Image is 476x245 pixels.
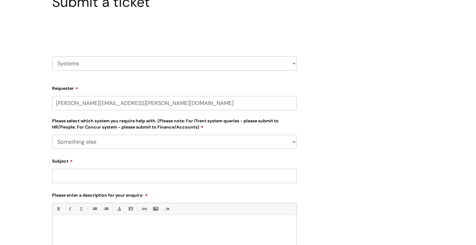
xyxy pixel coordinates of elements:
[90,205,98,213] a: • Unordered List (Ctrl-Shift-7)
[152,205,159,213] a: Insert Image...
[140,205,148,213] a: Link
[52,84,297,91] label: Requester
[52,190,297,198] label: Please enter a description for your enquiry:
[102,205,110,213] a: 1. Ordered List (Ctrl-Shift-8)
[127,205,134,213] a: Back Color
[66,205,73,213] a: Italic (Ctrl-I)
[52,156,297,164] label: Subject
[52,25,297,36] h2: Select issue type
[115,205,123,213] a: Font Color
[163,205,171,213] a: Remove formatting (Ctrl-\)
[77,205,85,213] a: Underline(Ctrl-U)
[54,205,62,213] a: Bold (Ctrl-B)
[52,117,297,130] label: Please select which system you require help with. (Please note: For iTrent system queries - pleas...
[52,96,297,110] input: Email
